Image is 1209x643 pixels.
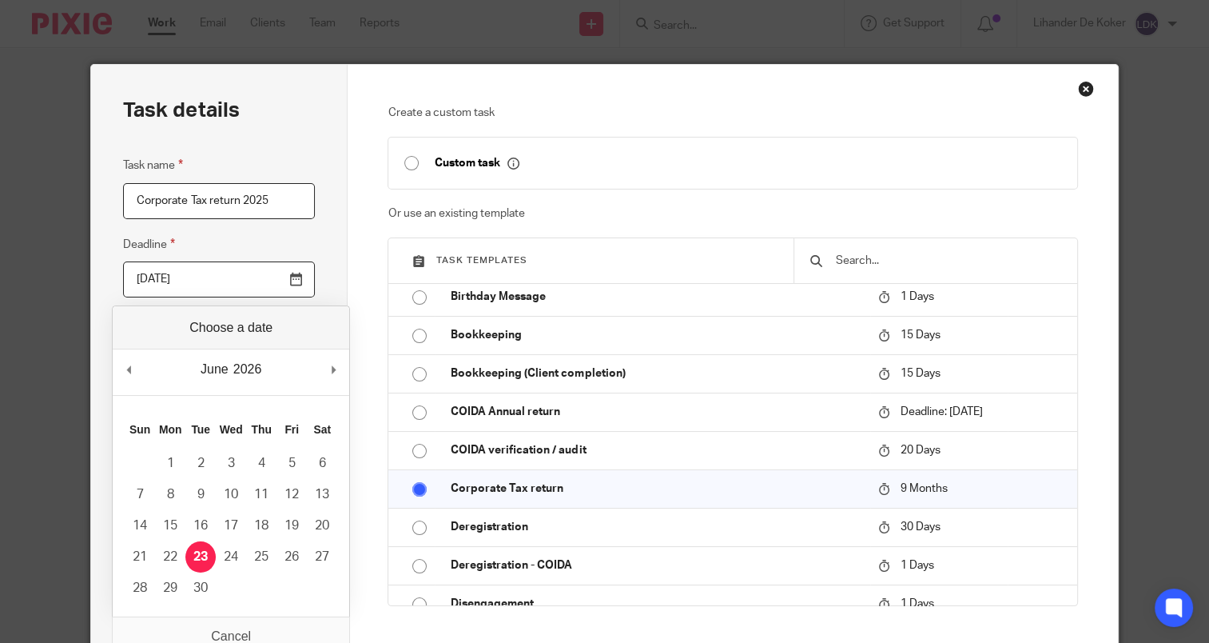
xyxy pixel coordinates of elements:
[216,510,246,541] button: 17
[159,423,181,436] abbr: Monday
[901,598,934,609] span: 1 Days
[251,423,271,436] abbr: Thursday
[231,357,264,381] div: 2026
[901,406,983,417] span: Deadline: [DATE]
[451,519,862,535] p: Deregistration
[901,560,934,571] span: 1 Days
[123,262,315,298] input: Use the arrow keys to pick a date
[901,368,941,379] span: 15 Days
[185,448,216,479] button: 2
[388,206,1077,222] p: Or use an existing template
[246,541,276,573] button: 25
[276,448,307,479] button: 5
[834,252,1061,270] input: Search...
[191,423,210,436] abbr: Tuesday
[125,479,155,510] button: 7
[155,573,185,604] button: 29
[123,235,175,254] label: Deadline
[388,105,1077,121] p: Create a custom task
[155,479,185,510] button: 8
[246,479,276,510] button: 11
[129,423,150,436] abbr: Sunday
[216,448,246,479] button: 3
[1078,81,1094,97] div: Close this dialog window
[185,510,216,541] button: 16
[307,479,337,510] button: 13
[136,613,302,629] p: Corporate Tax return
[125,573,155,604] button: 28
[155,510,185,541] button: 15
[325,357,341,381] button: Next Month
[451,557,862,573] p: Deregistration - COIDA
[451,289,862,305] p: Birthday Message
[121,357,137,381] button: Previous Month
[307,541,337,573] button: 27
[123,97,239,124] h2: Task details
[155,541,185,573] button: 22
[246,448,276,479] button: 4
[284,423,299,436] abbr: Friday
[185,573,216,604] button: 30
[901,291,934,302] span: 1 Days
[901,445,941,456] span: 20 Days
[307,510,337,541] button: 20
[125,510,155,541] button: 14
[155,448,185,479] button: 1
[901,329,941,341] span: 15 Days
[451,442,862,458] p: COIDA verification / audit
[216,541,246,573] button: 24
[307,448,337,479] button: 6
[435,256,527,265] span: Task templates
[434,156,519,170] p: Custom task
[198,357,231,381] div: June
[451,404,862,420] p: COIDA Annual return
[246,510,276,541] button: 18
[276,479,307,510] button: 12
[125,541,155,573] button: 21
[451,596,862,612] p: Disengagement
[313,423,331,436] abbr: Saturday
[451,481,862,497] p: Corporate Tax return
[216,479,246,510] button: 10
[123,156,183,174] label: Task name
[220,423,243,436] abbr: Wednesday
[901,521,941,533] span: 30 Days
[451,365,862,381] p: Bookkeeping (Client completion)
[451,327,862,343] p: Bookkeeping
[185,541,216,573] button: 23
[276,510,307,541] button: 19
[185,479,216,510] button: 9
[276,541,307,573] button: 26
[123,183,315,219] input: Task name
[901,483,948,494] span: 9 Months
